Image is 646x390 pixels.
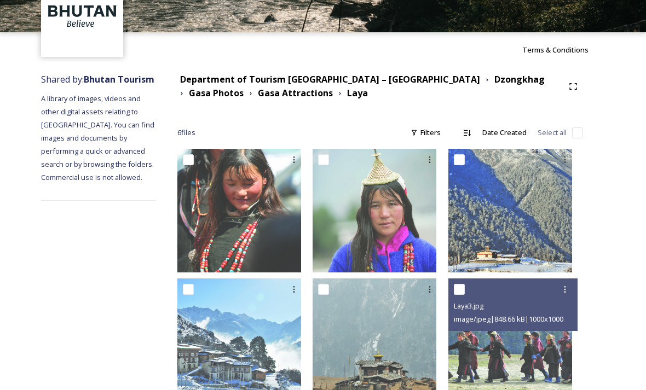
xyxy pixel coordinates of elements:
strong: Department of Tourism [GEOGRAPHIC_DATA] – [GEOGRAPHIC_DATA] [180,73,480,85]
span: image/jpeg | 848.66 kB | 1000 x 1000 [454,314,563,324]
div: Date Created [477,122,532,143]
span: Laya3.jpg [454,301,483,311]
strong: Laya [347,87,368,99]
div: Filters [405,122,446,143]
span: Select all [538,127,567,138]
strong: Dzongkhag [494,73,545,85]
span: Shared by: [41,73,154,85]
img: Laya6.jpg [313,149,436,272]
strong: Bhutan Tourism [84,73,154,85]
span: 6 file s [177,127,195,138]
a: Terms & Conditions [522,43,605,56]
span: Terms & Conditions [522,45,589,55]
img: Laya5.jpg [177,149,301,272]
strong: Gasa Photos [189,87,244,99]
img: Laya4.jpg [448,149,572,272]
span: A library of images, videos and other digital assets relating to [GEOGRAPHIC_DATA]. You can find ... [41,94,156,182]
strong: Gasa Attractions [258,87,333,99]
